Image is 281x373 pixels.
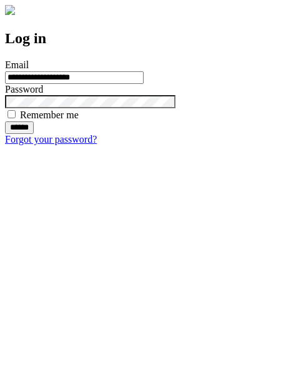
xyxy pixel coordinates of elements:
a: Forgot your password? [5,134,97,145]
label: Remember me [20,110,79,120]
h2: Log in [5,30,276,47]
img: logo-4e3dc11c47720685a147b03b5a06dd966a58ff35d612b21f08c02c0306f2b779.png [5,5,15,15]
label: Email [5,59,29,70]
label: Password [5,84,43,95]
